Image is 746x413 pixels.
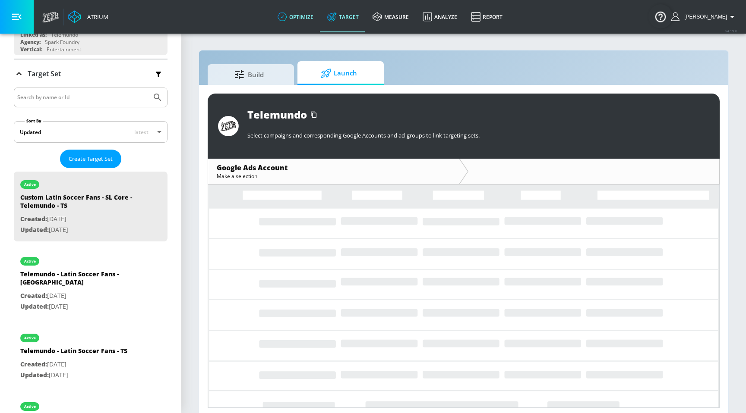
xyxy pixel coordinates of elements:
[14,172,168,241] div: activeCustom Latin Soccer Fans - SL Core - Telemundo - TSCreated:[DATE]Updated:[DATE]
[20,291,141,301] p: [DATE]
[217,163,450,172] div: Google Ads Account
[271,1,320,32] a: optimize
[68,10,108,23] a: Atrium
[681,14,727,20] span: login as: justin.nim@zefr.com
[20,359,127,370] p: [DATE]
[14,325,168,387] div: activeTelemundo - Latin Soccer Fans - TSCreated:[DATE]Updated:[DATE]
[20,46,42,53] div: Vertical:
[20,225,141,235] p: [DATE]
[134,128,149,136] span: latest
[20,370,127,381] p: [DATE]
[69,154,113,164] span: Create Target Set
[20,193,141,214] div: Custom Latin Soccer Fans - SL Core - Telemundo - TS
[84,13,108,21] div: Atrium
[20,31,47,38] div: Linked as:
[464,1,509,32] a: Report
[14,59,168,88] div: Target Set
[247,131,709,139] p: Select campaigns and corresponding Google Accounts and ad-groups to link targeting sets.
[20,38,41,46] div: Agency:
[20,360,47,368] span: Created:
[648,4,673,28] button: Open Resource Center
[20,225,49,234] span: Updated:
[17,92,148,103] input: Search by name or Id
[217,172,450,180] div: Make a selection
[45,38,79,46] div: Spark Foundry
[14,248,168,318] div: activeTelemundo - Latin Soccer Fans - [GEOGRAPHIC_DATA]Created:[DATE]Updated:[DATE]
[20,214,141,225] p: [DATE]
[24,182,36,187] div: active
[20,371,49,379] span: Updated:
[20,128,41,136] div: Updated
[24,336,36,340] div: active
[51,31,78,38] div: Telemundo
[20,302,49,310] span: Updated:
[208,159,459,184] div: Google Ads AccountMake a selection
[366,1,416,32] a: measure
[20,291,47,300] span: Created:
[320,1,366,32] a: Target
[725,28,737,33] span: v 4.19.0
[216,64,282,85] span: Build
[20,301,141,312] p: [DATE]
[416,1,464,32] a: Analyze
[20,270,141,291] div: Telemundo - Latin Soccer Fans - [GEOGRAPHIC_DATA]
[28,69,61,78] p: Target Set
[24,259,36,263] div: active
[24,404,36,409] div: active
[60,150,121,168] button: Create Target Set
[47,46,81,53] div: Entertainment
[20,347,127,359] div: Telemundo - Latin Soccer Fans - TS
[306,63,372,84] span: Launch
[247,107,307,122] div: Telemundo
[25,118,43,124] label: Sort By
[20,215,47,223] span: Created:
[671,12,737,22] button: [PERSON_NAME]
